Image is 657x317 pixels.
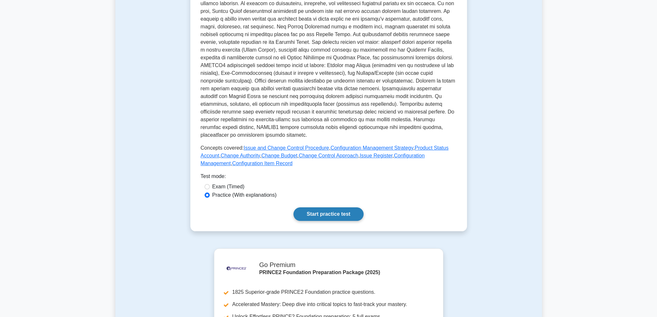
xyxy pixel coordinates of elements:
a: Start practice test [293,207,364,221]
a: Configuration Management Strategy [331,145,413,151]
label: Practice (With explanations) [212,191,277,199]
div: Test mode: [201,173,457,183]
a: Change Budget [261,153,297,158]
a: Issue and Change Control Procedure [244,145,329,151]
a: Issue Register [360,153,392,158]
label: Exam (Timed) [212,183,245,191]
a: Change Authority [221,153,260,158]
p: Concepts covered: , , , , , , , , [201,144,457,167]
a: Change Control Approach [299,153,358,158]
a: Configuration Item Record [232,161,292,166]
